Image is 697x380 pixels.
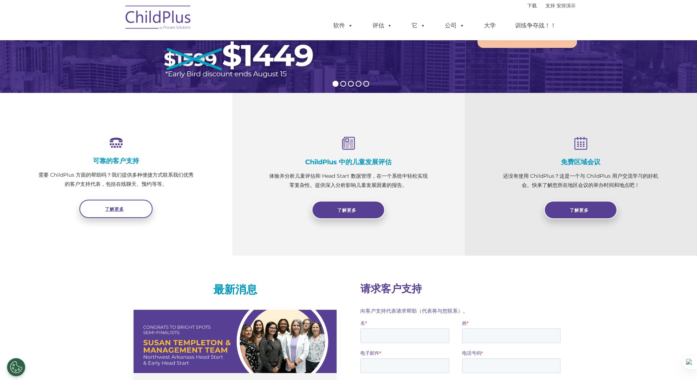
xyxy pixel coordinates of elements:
[412,22,417,29] font: 它
[102,75,121,81] font: 电话号码
[570,207,589,213] font: 了解更多
[557,3,576,8] a: 安排演示
[527,3,537,8] a: 下载
[561,158,600,166] font: 免费区域会议
[312,201,385,219] a: 了解更多
[7,358,25,376] button: Cookie设置
[79,200,153,218] a: 了解更多
[105,206,124,212] font: 了解更多
[333,22,345,29] font: 软件
[337,207,356,213] font: 了解更多
[305,158,391,166] font: ChildPlus 中的儿童发展评估
[515,22,556,29] font: 训练争夺战！！
[546,3,555,8] a: 支持
[122,0,195,37] img: Procare Solutions 的 ChildPlus
[438,18,472,33] a: 公司
[102,45,106,51] font: 姓
[555,3,557,8] font: |
[213,283,257,296] font: 最新消息
[269,173,428,188] font: 体验并分析儿童评估和 Head Start 数据管理，在一个系统中轻松实现零复杂性。提供深入分析影响儿童发展因素的报告。
[1,273,97,278] font: 包括有助于提供有用背景信息的任何屏幕截图或图像。
[508,18,563,33] a: 训练争夺战！！
[484,22,496,29] font: 大学
[93,157,139,165] font: 可靠的客户支持
[544,201,617,219] a: 了解更多
[372,22,384,29] font: 评估
[445,22,457,29] font: 公司
[404,18,433,33] a: 它
[38,172,194,187] font: 需要 ChildPlus 方面的帮助吗？我们提供多种便捷方式联系我们优秀的客户支持代表，包括在线聊天、预约等等。
[365,18,400,33] a: 评估
[477,18,503,33] a: 大学
[503,173,658,188] font: 还没有使用 ChildPlus？这是一个与 ChildPlus 用户交流学习的好机会。快来了解您所在地区会议的举办时间和地点吧！
[326,18,360,33] a: 软件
